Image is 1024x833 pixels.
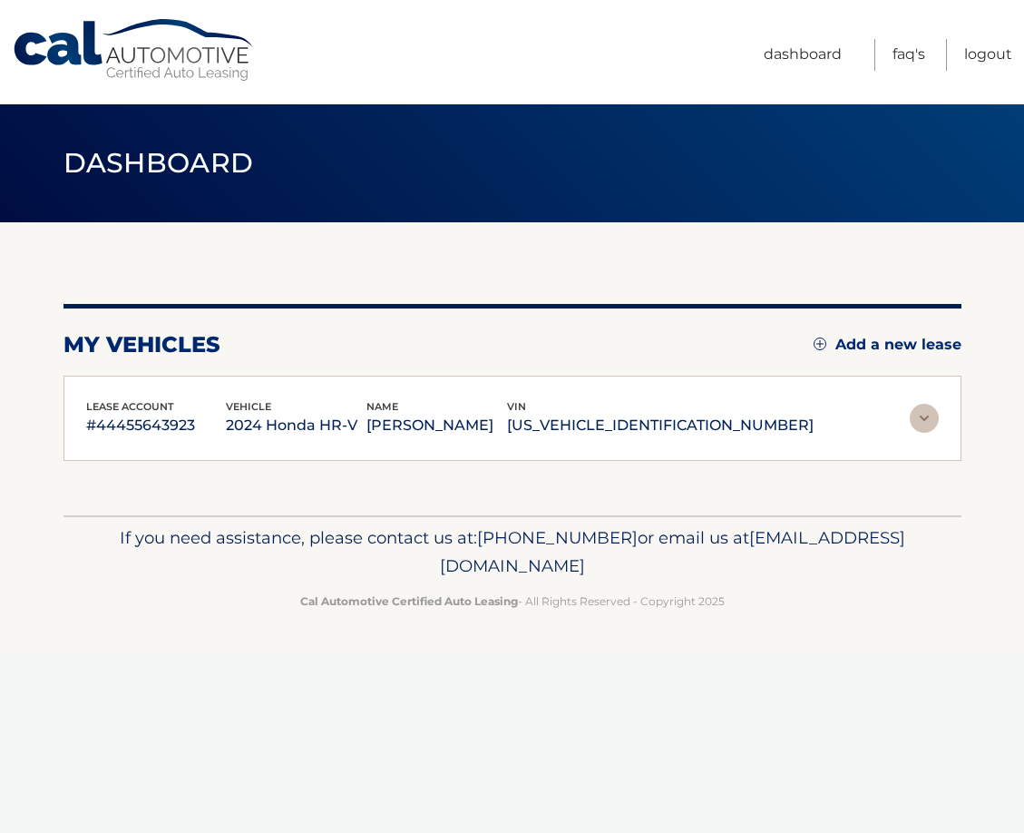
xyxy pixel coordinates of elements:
p: [US_VEHICLE_IDENTIFICATION_NUMBER] [507,413,814,438]
span: vin [507,400,526,413]
a: Logout [964,39,1012,71]
span: Dashboard [63,146,254,180]
span: lease account [86,400,174,413]
span: [PHONE_NUMBER] [477,527,638,548]
img: add.svg [814,338,826,350]
a: FAQ's [892,39,925,71]
span: name [366,400,398,413]
img: accordion-rest.svg [910,404,939,433]
h2: my vehicles [63,331,220,358]
p: #44455643923 [86,413,227,438]
a: Dashboard [764,39,842,71]
a: Add a new lease [814,336,961,354]
strong: Cal Automotive Certified Auto Leasing [300,594,518,608]
a: Cal Automotive [12,18,257,83]
p: 2024 Honda HR-V [226,413,366,438]
span: vehicle [226,400,271,413]
p: [PERSON_NAME] [366,413,507,438]
p: If you need assistance, please contact us at: or email us at [75,524,950,582]
p: - All Rights Reserved - Copyright 2025 [75,592,950,611]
